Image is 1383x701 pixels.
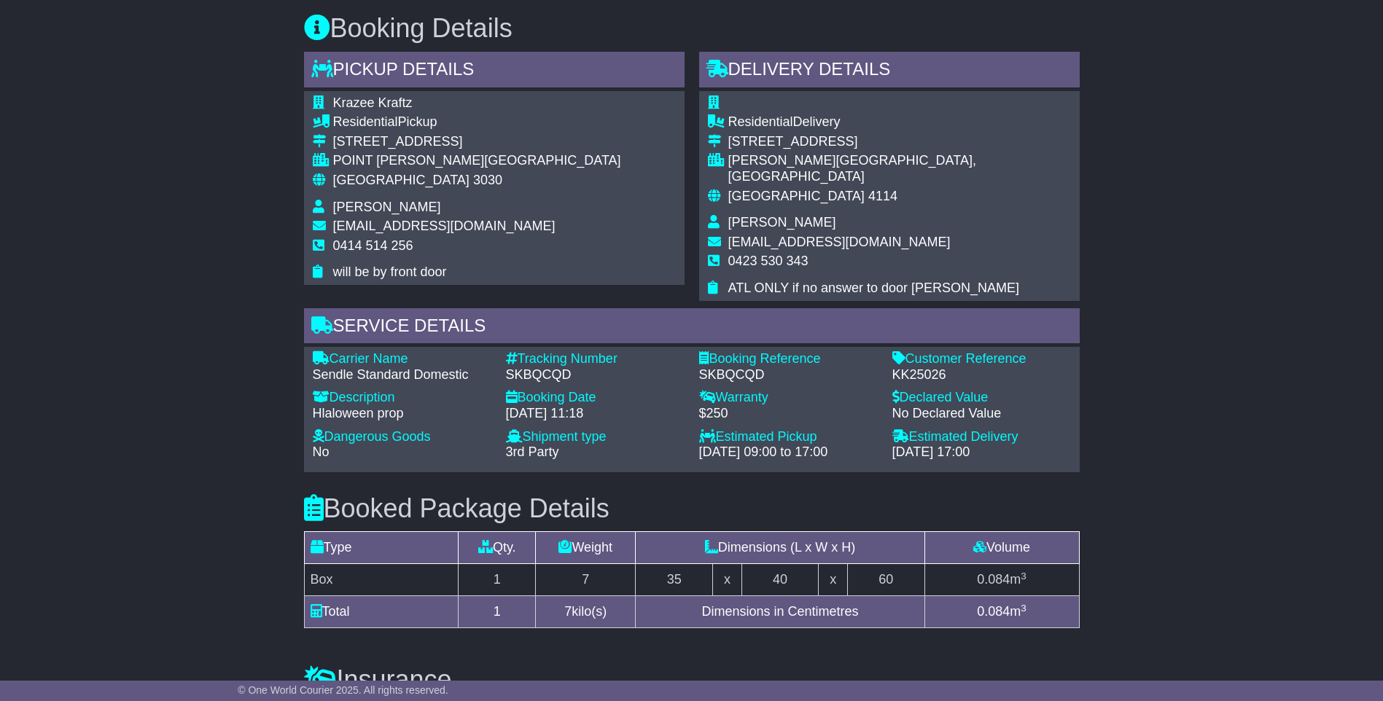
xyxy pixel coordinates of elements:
div: Tracking Number [506,351,685,367]
td: 40 [741,564,819,596]
span: [GEOGRAPHIC_DATA] [728,189,865,203]
div: Shipment type [506,429,685,445]
span: © One World Courier 2025. All rights reserved. [238,684,448,696]
div: [DATE] 17:00 [892,445,1071,461]
td: Box [304,564,459,596]
div: KK25026 [892,367,1071,383]
h3: Insurance [304,665,1080,694]
div: No Declared Value [892,406,1071,422]
div: [PERSON_NAME][GEOGRAPHIC_DATA], [GEOGRAPHIC_DATA] [728,153,1071,184]
span: 0414 514 256 [333,238,413,253]
div: [DATE] 09:00 to 17:00 [699,445,878,461]
td: kilo(s) [536,596,636,628]
div: SKBQCQD [506,367,685,383]
div: Dangerous Goods [313,429,491,445]
td: Qty. [459,532,536,564]
td: Type [304,532,459,564]
td: 1 [459,596,536,628]
span: 3030 [473,173,502,187]
sup: 3 [1021,603,1026,614]
td: Volume [924,532,1079,564]
h3: Booking Details [304,14,1080,43]
td: Weight [536,532,636,564]
div: Description [313,390,491,406]
div: Customer Reference [892,351,1071,367]
span: Residential [728,114,793,129]
div: POINT [PERSON_NAME][GEOGRAPHIC_DATA] [333,153,621,169]
div: Pickup [333,114,621,130]
div: [DATE] 11:18 [506,406,685,422]
span: ATL ONLY if no answer to door [PERSON_NAME] [728,281,1020,295]
div: [STREET_ADDRESS] [333,134,621,150]
td: Dimensions (L x W x H) [636,532,924,564]
td: 60 [847,564,924,596]
span: [PERSON_NAME] [333,200,441,214]
span: will be by front door [333,265,447,279]
div: Booking Reference [699,351,878,367]
div: Hlaloween prop [313,406,491,422]
div: Sendle Standard Domestic [313,367,491,383]
td: Total [304,596,459,628]
div: Service Details [304,308,1080,348]
td: 1 [459,564,536,596]
div: $250 [699,406,878,422]
div: Warranty [699,390,878,406]
span: [GEOGRAPHIC_DATA] [333,173,470,187]
span: 7 [564,604,572,619]
h3: Booked Package Details [304,494,1080,523]
span: [EMAIL_ADDRESS][DOMAIN_NAME] [728,235,951,249]
div: Booking Date [506,390,685,406]
span: Residential [333,114,398,129]
span: 4114 [868,189,897,203]
div: Delivery [728,114,1071,130]
span: 3rd Party [506,445,559,459]
span: [PERSON_NAME] [728,215,836,230]
div: [STREET_ADDRESS] [728,134,1071,150]
span: 0423 530 343 [728,254,809,268]
div: SKBQCQD [699,367,878,383]
td: 7 [536,564,636,596]
div: Declared Value [892,390,1071,406]
span: No [313,445,330,459]
div: Delivery Details [699,52,1080,91]
span: 0.084 [977,572,1010,587]
div: Estimated Pickup [699,429,878,445]
td: x [713,564,741,596]
td: 35 [636,564,713,596]
sup: 3 [1021,571,1026,581]
div: Pickup Details [304,52,685,91]
td: x [819,564,847,596]
div: Estimated Delivery [892,429,1071,445]
td: Dimensions in Centimetres [636,596,924,628]
span: Krazee Kraftz [333,95,413,110]
td: m [924,596,1079,628]
div: Carrier Name [313,351,491,367]
td: m [924,564,1079,596]
span: 0.084 [977,604,1010,619]
span: [EMAIL_ADDRESS][DOMAIN_NAME] [333,219,556,233]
